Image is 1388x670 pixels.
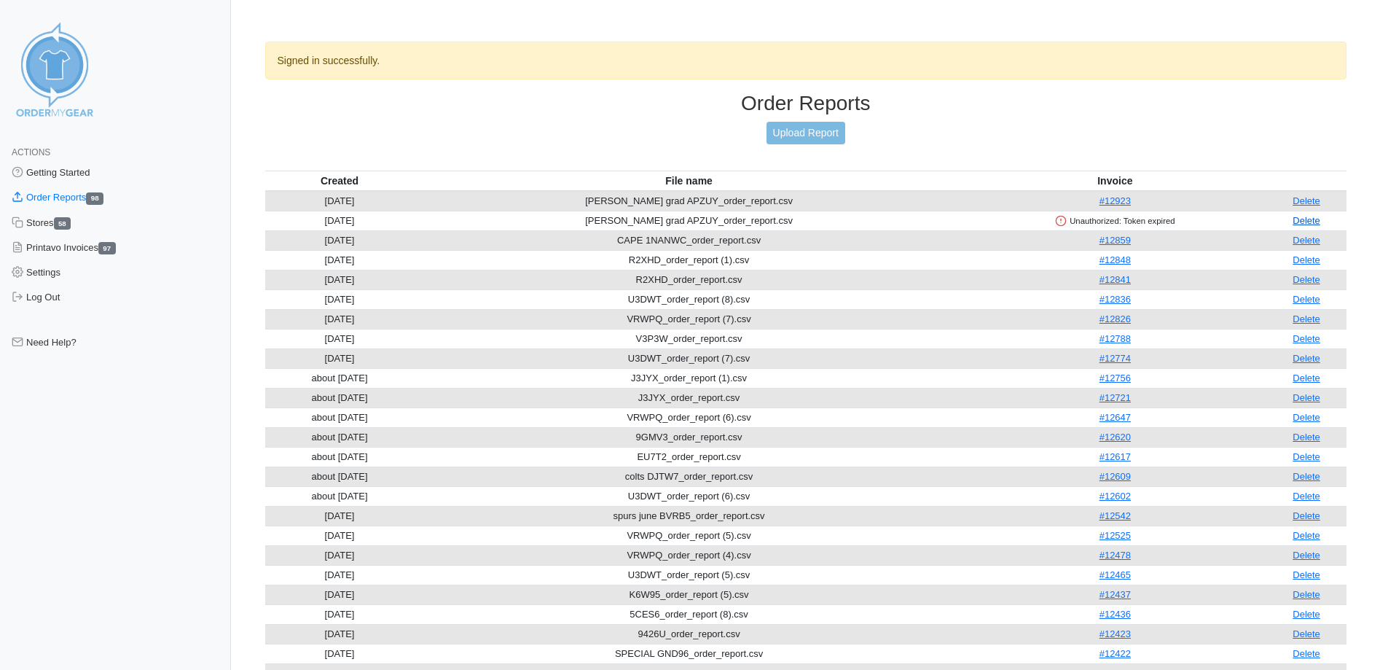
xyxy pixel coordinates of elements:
[415,624,964,644] td: 9426U_order_report.csv
[415,289,964,309] td: U3DWT_order_report (8).csv
[1099,333,1131,344] a: #12788
[1293,195,1320,206] a: Delete
[1293,550,1320,561] a: Delete
[415,408,964,427] td: VRWPQ_order_report (6).csv
[415,250,964,270] td: R2XHD_order_report (1).csv
[86,192,103,205] span: 98
[265,230,415,250] td: [DATE]
[54,217,71,230] span: 58
[265,526,415,545] td: [DATE]
[1293,609,1320,620] a: Delete
[1099,510,1131,521] a: #12542
[1099,530,1131,541] a: #12525
[1099,313,1131,324] a: #12826
[265,644,415,663] td: [DATE]
[265,604,415,624] td: [DATE]
[265,427,415,447] td: about [DATE]
[415,171,964,191] th: File name
[265,91,1347,116] h3: Order Reports
[265,171,415,191] th: Created
[265,250,415,270] td: [DATE]
[1293,313,1320,324] a: Delete
[1293,648,1320,659] a: Delete
[415,545,964,565] td: VRWPQ_order_report (4).csv
[415,427,964,447] td: 9GMV3_order_report.csv
[1099,628,1131,639] a: #12423
[415,644,964,663] td: SPECIAL GND96_order_report.csv
[1293,628,1320,639] a: Delete
[1099,254,1131,265] a: #12848
[415,211,964,230] td: [PERSON_NAME] grad APZUY_order_report.csv
[415,565,964,585] td: U3DWT_order_report (5).csv
[415,467,964,486] td: colts DJTW7_order_report.csv
[1099,392,1131,403] a: #12721
[1293,510,1320,521] a: Delete
[1293,491,1320,502] a: Delete
[1099,648,1131,659] a: #12422
[1293,569,1320,580] a: Delete
[265,348,415,368] td: [DATE]
[265,486,415,506] td: about [DATE]
[265,408,415,427] td: about [DATE]
[415,348,964,368] td: U3DWT_order_report (7).csv
[1293,432,1320,443] a: Delete
[1099,373,1131,383] a: #12756
[415,486,964,506] td: U3DWT_order_report (6).csv
[415,526,964,545] td: VRWPQ_order_report (5).csv
[415,270,964,289] td: R2XHD_order_report.csv
[1293,451,1320,462] a: Delete
[1293,412,1320,423] a: Delete
[265,467,415,486] td: about [DATE]
[1099,294,1131,305] a: #12836
[265,42,1347,79] div: Signed in successfully.
[964,171,1267,191] th: Invoice
[1099,491,1131,502] a: #12602
[415,604,964,624] td: 5CES6_order_report (8).csv
[1099,195,1131,206] a: #12923
[1293,254,1320,265] a: Delete
[1293,333,1320,344] a: Delete
[1293,274,1320,285] a: Delete
[1293,294,1320,305] a: Delete
[265,447,415,467] td: about [DATE]
[265,309,415,329] td: [DATE]
[1099,432,1131,443] a: #12620
[1099,451,1131,462] a: #12617
[265,211,415,230] td: [DATE]
[265,329,415,348] td: [DATE]
[1293,235,1320,246] a: Delete
[1293,353,1320,364] a: Delete
[415,447,964,467] td: EU7T2_order_report.csv
[1099,589,1131,600] a: #12437
[1099,412,1131,423] a: #12647
[415,388,964,408] td: J3JYX_order_report.csv
[1293,530,1320,541] a: Delete
[98,242,116,254] span: 97
[1099,609,1131,620] a: #12436
[415,368,964,388] td: J3JYX_order_report (1).csv
[1099,353,1131,364] a: #12774
[265,545,415,565] td: [DATE]
[415,506,964,526] td: spurs june BVRB5_order_report.csv
[415,230,964,250] td: CAPE 1NANWC_order_report.csv
[265,565,415,585] td: [DATE]
[265,585,415,604] td: [DATE]
[1099,235,1131,246] a: #12859
[265,368,415,388] td: about [DATE]
[766,122,845,144] a: Upload Report
[265,191,415,211] td: [DATE]
[12,147,50,157] span: Actions
[265,289,415,309] td: [DATE]
[1293,215,1320,226] a: Delete
[1099,550,1131,561] a: #12478
[265,624,415,644] td: [DATE]
[265,270,415,289] td: [DATE]
[1099,274,1131,285] a: #12841
[415,309,964,329] td: VRWPQ_order_report (7).csv
[967,214,1264,227] div: Unauthorized: Token expired
[1293,373,1320,383] a: Delete
[1293,471,1320,482] a: Delete
[415,191,964,211] td: [PERSON_NAME] grad APZUY_order_report.csv
[1099,569,1131,580] a: #12465
[1293,589,1320,600] a: Delete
